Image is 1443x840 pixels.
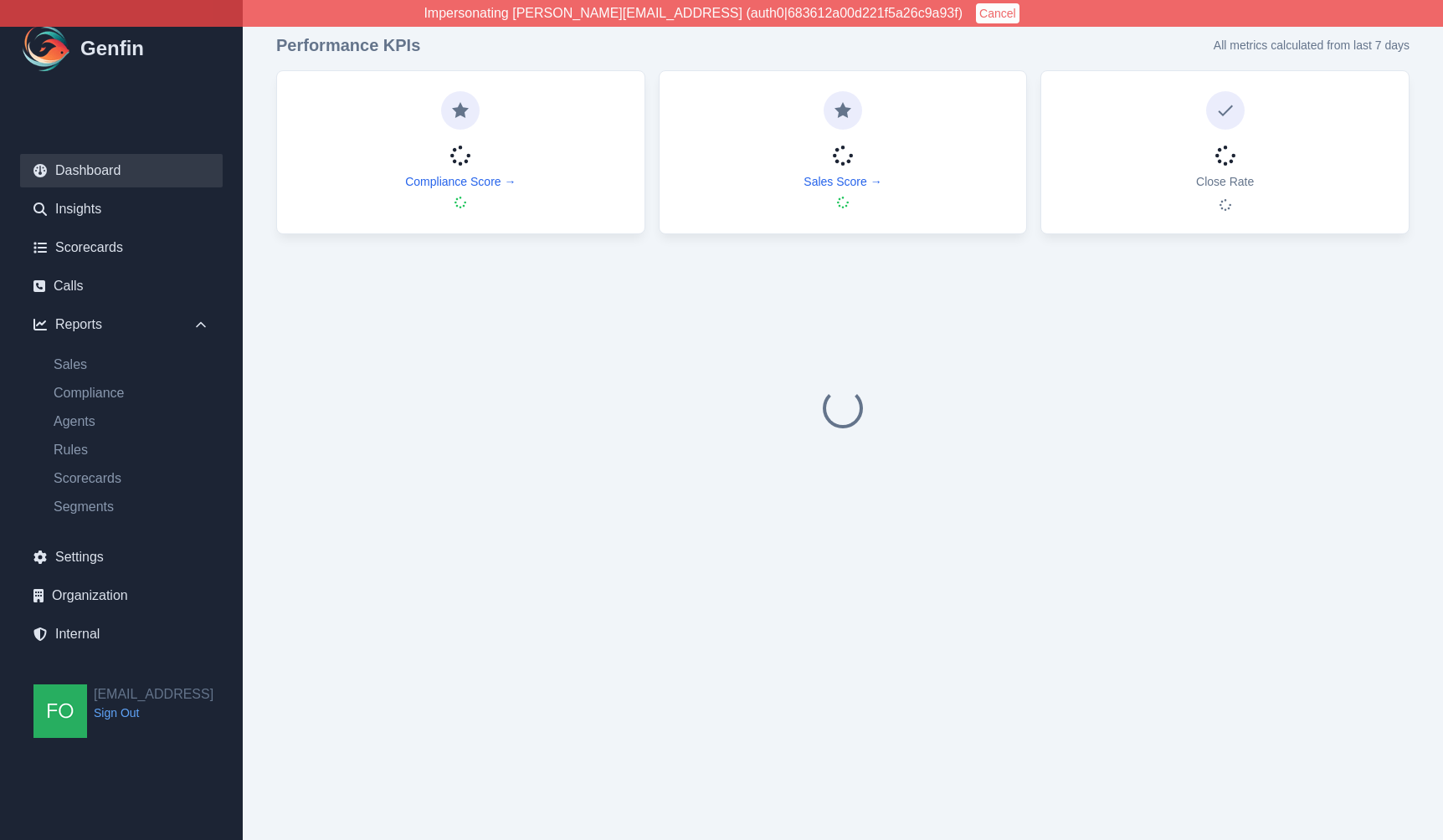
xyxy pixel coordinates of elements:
h2: [EMAIL_ADDRESS] [94,684,213,704]
a: Scorecards [40,469,223,489]
a: Segments [40,497,223,517]
h3: Performance KPIs [276,33,420,57]
a: Insights [20,192,223,226]
a: Internal [20,617,223,651]
a: Calls [20,269,223,303]
a: Rules [40,440,223,460]
a: Organization [20,579,223,612]
a: Sales Score → [804,173,881,190]
a: Sales [40,355,223,375]
button: Cancel [976,3,1019,23]
h1: Genfin [80,35,144,62]
img: founders@genfin.ai [33,684,87,738]
div: Reports [20,308,223,341]
a: Agents [40,412,223,432]
a: Compliance Score → [405,173,516,190]
a: Compliance [40,383,223,403]
p: All metrics calculated from last 7 days [1214,37,1410,54]
a: Sign Out [94,704,213,721]
a: Settings [20,540,223,574]
a: Scorecards [20,231,223,264]
p: Close Rate [1196,173,1254,190]
a: Dashboard [20,154,223,187]
img: Logo [20,22,74,75]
